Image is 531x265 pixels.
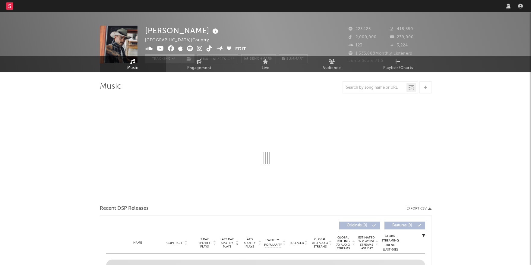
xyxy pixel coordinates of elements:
[187,65,211,72] span: Engagement
[279,54,308,63] button: Summary
[365,56,431,72] a: Playlists/Charts
[242,238,258,248] span: ATD Spotify Plays
[349,27,371,31] span: 223,123
[388,224,416,227] span: Features ( 0 )
[349,35,377,39] span: 2,000,000
[145,26,220,36] div: [PERSON_NAME]
[390,27,413,31] span: 418,350
[323,65,341,72] span: Audience
[100,56,166,72] a: Music
[100,205,149,212] span: Recent DSP Releases
[343,224,371,227] span: Originals ( 0 )
[349,52,412,55] span: 1,333,888 Monthly Listeners
[232,56,299,72] a: Live
[381,234,400,252] div: Global Streaming Trend (Last 60D)
[241,54,276,63] a: Benchmark
[406,207,431,210] button: Export CSV
[118,241,158,245] div: Name
[335,236,352,250] span: Global Rolling 7D Audio Streams
[197,238,213,248] span: 7 Day Spotify Plays
[384,222,425,229] button: Features(0)
[127,65,138,72] span: Music
[339,222,380,229] button: Originals(0)
[198,54,238,63] button: Email AlertsOff
[390,43,408,47] span: 3,224
[145,37,216,44] div: [GEOGRAPHIC_DATA] | Country
[390,35,414,39] span: 239,000
[219,238,235,248] span: Last Day Spotify Plays
[145,54,183,63] button: Tracking
[343,85,406,90] input: Search by song name or URL
[235,46,246,53] button: Edit
[312,238,328,248] span: Global ATD Audio Streams
[262,65,270,72] span: Live
[349,43,362,47] span: 123
[290,241,304,245] span: Released
[383,65,413,72] span: Playlists/Charts
[358,236,375,250] span: Estimated % Playlist Streams Last Day
[166,241,184,245] span: Copyright
[299,56,365,72] a: Audience
[166,56,232,72] a: Engagement
[264,238,282,247] span: Spotify Popularity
